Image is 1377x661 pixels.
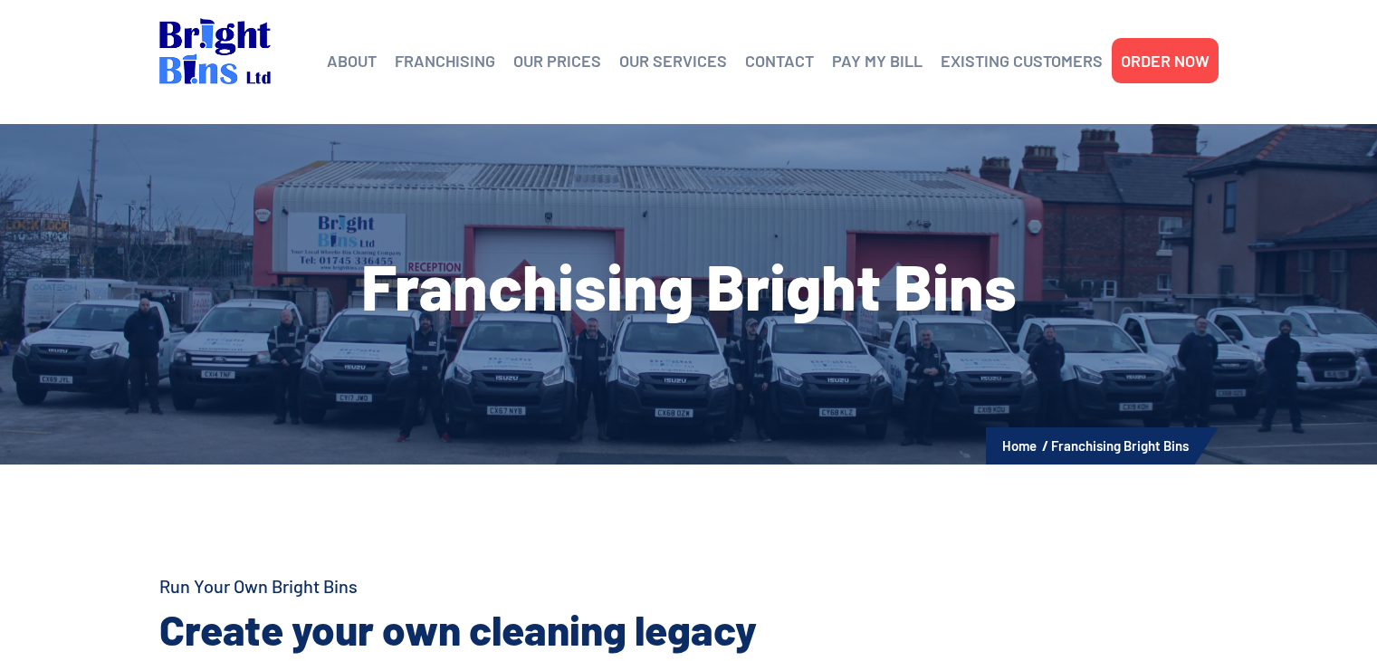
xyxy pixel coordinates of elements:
a: Home [1002,437,1037,454]
a: PAY MY BILL [832,47,923,74]
a: FRANCHISING [395,47,495,74]
li: Franchising Bright Bins [1051,434,1189,457]
a: OUR SERVICES [619,47,727,74]
h4: Run Your Own Bright Bins [159,573,838,599]
h2: Create your own cleaning legacy [159,602,838,656]
h1: Franchising Bright Bins [159,254,1219,317]
a: OUR PRICES [513,47,601,74]
a: CONTACT [745,47,814,74]
a: ORDER NOW [1121,47,1210,74]
a: ABOUT [327,47,377,74]
a: EXISTING CUSTOMERS [941,47,1103,74]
